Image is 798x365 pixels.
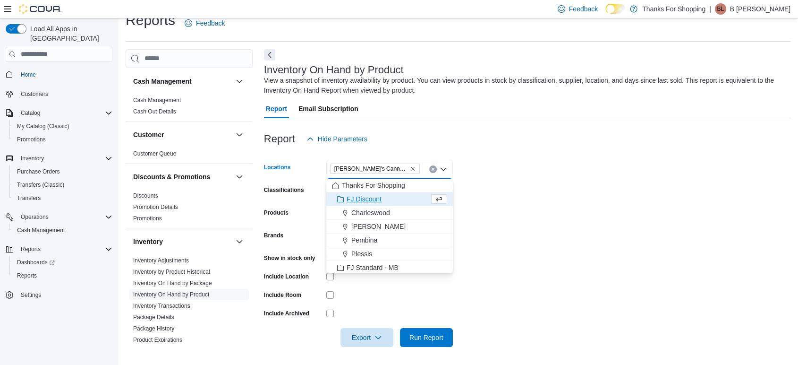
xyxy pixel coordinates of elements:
h3: Report [264,133,295,145]
a: Cash Out Details [133,108,176,115]
label: Locations [264,164,291,171]
a: My Catalog (Classic) [13,121,73,132]
a: Cash Management [133,97,181,104]
span: My Catalog (Classic) [17,122,69,130]
label: Classifications [264,186,304,194]
span: Transfers [13,192,112,204]
a: Product Expirations [133,337,182,343]
span: Customers [21,90,48,98]
span: Catalog [17,107,112,119]
button: Thanks For Shopping [326,179,453,192]
label: Include Location [264,273,309,280]
span: [PERSON_NAME]'s Cannabis [334,164,408,174]
span: Cash Management [17,226,65,234]
button: Catalog [17,107,44,119]
h3: Discounts & Promotions [133,172,210,182]
label: Include Room [264,291,301,299]
span: FJ Discount [347,194,382,204]
h3: Cash Management [133,77,192,86]
a: Package Details [133,314,174,321]
h3: Inventory On Hand by Product [264,64,404,76]
a: Transfers [13,192,44,204]
button: Cash Management [9,224,116,237]
button: FJ Discount [326,192,453,206]
button: Customer [234,129,245,140]
span: Feedback [196,18,225,28]
label: Include Archived [264,310,309,317]
button: Inventory [2,152,116,165]
span: Inventory [21,155,44,162]
a: Promotion Details [133,204,178,210]
p: Thanks For Shopping [642,3,705,15]
h3: Inventory [133,237,163,246]
button: Reports [9,269,116,282]
span: Transfers (Classic) [13,179,112,191]
div: Customer [126,148,253,163]
a: Cash Management [13,225,68,236]
a: Inventory Transactions [133,303,190,309]
span: Operations [17,211,112,223]
span: Pembina [351,235,377,245]
span: Discounts [133,192,158,200]
label: Brands [264,232,283,239]
span: Operations [21,213,49,221]
label: Show in stock only [264,254,315,262]
nav: Complex example [6,64,112,327]
a: Reports [13,270,41,281]
a: Inventory Adjustments [133,257,189,264]
span: Customers [17,88,112,100]
button: Settings [2,288,116,302]
button: Close list of options [440,165,447,173]
a: Inventory On Hand by Package [133,280,212,287]
button: Remove Lucy's Cannabis from selection in this group [410,166,416,172]
button: Customer [133,130,232,139]
a: Inventory by Product Historical [133,269,210,275]
span: Reports [21,245,41,253]
span: My Catalog (Classic) [13,121,112,132]
button: Run Report [400,328,453,347]
button: Clear input [429,165,437,173]
a: Transfers (Classic) [13,179,68,191]
button: Operations [17,211,52,223]
button: Promotions [9,133,116,146]
button: Operations [2,210,116,224]
button: Transfers [9,191,116,205]
button: [PERSON_NAME] [326,220,453,234]
button: My Catalog (Classic) [9,120,116,133]
span: Dashboards [13,257,112,268]
button: Cash Management [133,77,232,86]
a: Inventory On Hand by Product [133,291,209,298]
span: Home [17,69,112,80]
span: Export [346,328,388,347]
button: Export [340,328,393,347]
a: Purchase Orders [13,166,64,177]
span: Feedback [569,4,598,14]
button: Transfers (Classic) [9,178,116,191]
button: Discounts & Promotions [234,171,245,182]
button: Inventory [133,237,232,246]
span: Thanks For Shopping [342,181,405,190]
span: Charleswood [351,208,390,217]
span: Cash Management [13,225,112,236]
div: View a snapshot of inventory availability by product. You can view products in stock by classific... [264,76,786,96]
p: B [PERSON_NAME] [730,3,790,15]
span: Report [266,99,287,118]
button: Reports [17,243,44,255]
span: Promotion Details [133,203,178,211]
span: Plessis [351,249,372,259]
a: Customer Queue [133,150,176,157]
span: Lucy's Cannabis [330,164,420,174]
a: Promotions [133,215,162,222]
span: Dashboards [17,259,55,266]
span: Home [21,71,36,78]
div: Cash Management [126,95,253,121]
h3: Customer [133,130,164,139]
button: Inventory [234,236,245,247]
a: Dashboards [13,257,59,268]
span: Run Report [409,333,443,342]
